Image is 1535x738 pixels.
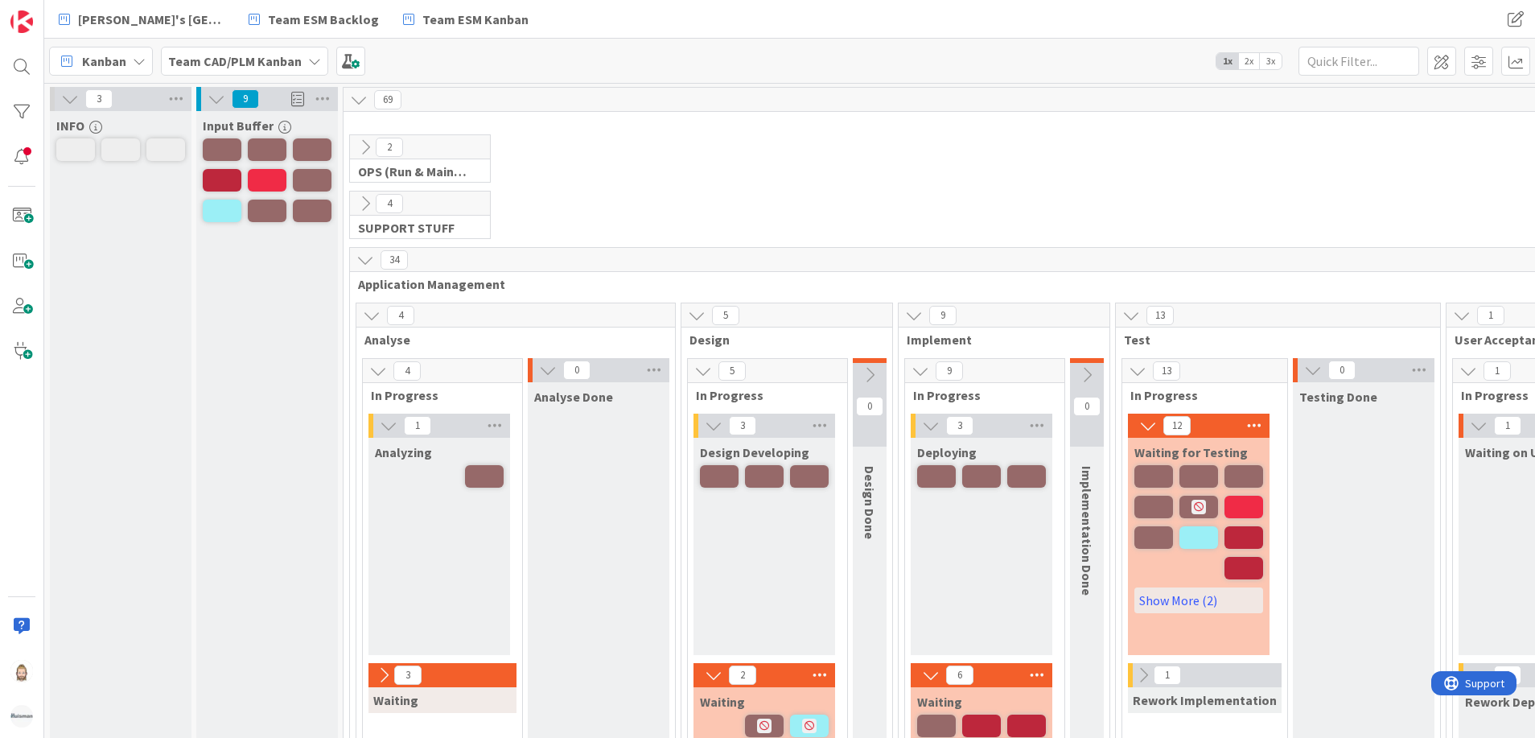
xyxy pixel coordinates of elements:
span: Team ESM Backlog [268,10,379,29]
span: Rework Implementation [1133,692,1277,708]
a: Team ESM Backlog [239,5,389,34]
img: Rv [10,660,33,682]
span: OPS (Run & Maintenance) [358,163,470,179]
span: 6 [946,666,973,685]
span: Deploying [917,444,977,460]
span: 9 [929,306,957,325]
span: In Progress [1130,387,1267,403]
img: Visit kanbanzone.com [10,10,33,33]
span: 0 [856,397,883,416]
span: 4 [376,194,403,213]
span: Kanban [82,52,126,71]
span: Waiting [700,694,745,710]
span: In Progress [696,387,827,403]
span: 3 [946,416,973,435]
span: 5 [712,306,739,325]
span: 3 [729,416,756,435]
span: 9 [936,361,963,381]
span: 0 [1494,666,1521,685]
span: 1 [1484,361,1511,381]
span: 2 [729,666,756,685]
span: Waiting [373,692,418,708]
span: [PERSON_NAME]'s [GEOGRAPHIC_DATA] [78,10,224,29]
b: Team CAD/PLM Kanban [168,53,302,69]
span: Implementation Done [1079,466,1095,596]
span: 2x [1238,53,1260,69]
span: Waiting [917,694,962,710]
a: Show More (2) [1134,588,1263,613]
span: Analyse [364,332,655,348]
span: Team ESM Kanban [422,10,529,29]
span: Input Buffer [203,118,274,134]
span: 0 [1328,361,1356,380]
span: 13 [1153,361,1180,381]
span: 4 [387,306,414,325]
span: INFO [56,118,84,134]
span: 13 [1146,306,1174,325]
span: Analyzing [375,444,432,460]
span: SUPPORT STUFF [358,220,470,236]
span: 2 [376,138,403,157]
span: 0 [563,361,591,380]
span: 4 [393,361,421,381]
span: 1 [1494,416,1521,435]
input: Quick Filter... [1298,47,1419,76]
span: 69 [374,90,401,109]
span: Support [34,2,73,22]
span: 1 [1477,306,1504,325]
span: Waiting for Testing [1134,444,1248,460]
span: In Progress [913,387,1044,403]
span: Analyse Done [534,389,613,405]
span: 1 [1154,666,1181,685]
span: 12 [1163,416,1191,435]
a: [PERSON_NAME]'s [GEOGRAPHIC_DATA] [49,5,234,34]
img: avatar [10,705,33,728]
span: 3 [394,666,422,685]
span: 34 [381,250,408,270]
span: Test [1124,332,1420,348]
span: Design Done [862,466,878,539]
a: Team ESM Kanban [393,5,538,34]
span: 3 [85,89,113,109]
span: 9 [232,89,259,109]
span: 5 [718,361,746,381]
span: In Progress [371,387,502,403]
span: Testing Done [1299,389,1377,405]
span: Implement [907,332,1089,348]
span: 1 [404,416,431,435]
span: Design [689,332,872,348]
span: 3x [1260,53,1282,69]
span: Design Developing [700,444,809,460]
span: 1x [1216,53,1238,69]
span: 0 [1073,397,1101,416]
